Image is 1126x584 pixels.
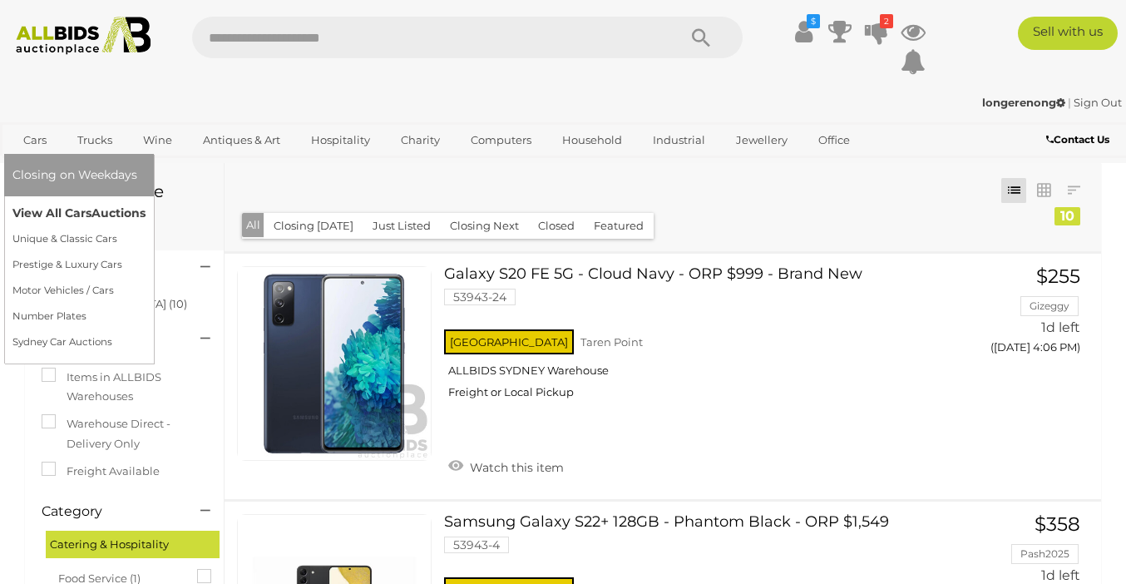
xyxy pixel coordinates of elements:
label: Warehouse Direct - Delivery Only [42,414,207,453]
button: Closing [DATE] [264,213,363,239]
div: 10 [1054,207,1080,225]
button: Closed [528,213,585,239]
h4: Category [42,504,175,519]
div: Catering & Hospitality [46,531,220,558]
a: Contact Us [1046,131,1114,149]
span: $358 [1035,512,1080,536]
a: Charity [390,126,451,154]
a: Wine [132,126,183,154]
a: longerenong [982,96,1068,109]
a: Computers [460,126,542,154]
strong: longerenong [982,96,1065,109]
a: Trucks [67,126,123,154]
i: 2 [880,14,893,28]
a: Antiques & Art [192,126,291,154]
img: Allbids.com.au [8,17,159,55]
a: Galaxy S20 FE 5G - Cloud Navy - ORP $999 - Brand New 53943-24 [GEOGRAPHIC_DATA] Taren Point ALLBI... [457,266,943,412]
button: Closing Next [440,213,529,239]
a: Hospitality [300,126,381,154]
b: Contact Us [1046,133,1109,146]
button: Featured [584,213,654,239]
a: Jewellery [725,126,798,154]
button: Just Listed [363,213,441,239]
a: Office [807,126,861,154]
span: | [1068,96,1071,109]
a: Sign Out [1074,96,1122,109]
a: Cars [12,126,57,154]
button: Search [659,17,743,58]
span: $255 [1036,265,1080,288]
a: $255 Gizeggy 1d left ([DATE] 4:06 PM) [967,266,1084,364]
label: Items in ALLBIDS Warehouses [42,368,207,407]
a: Watch this item [444,453,568,478]
a: Sell with us [1018,17,1118,50]
span: Watch this item [466,460,564,475]
a: $ [791,17,816,47]
label: Freight Available [42,462,160,481]
a: Industrial [642,126,716,154]
button: All [242,213,264,237]
a: Household [551,126,633,154]
i: $ [807,14,820,28]
a: 2 [864,17,889,47]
